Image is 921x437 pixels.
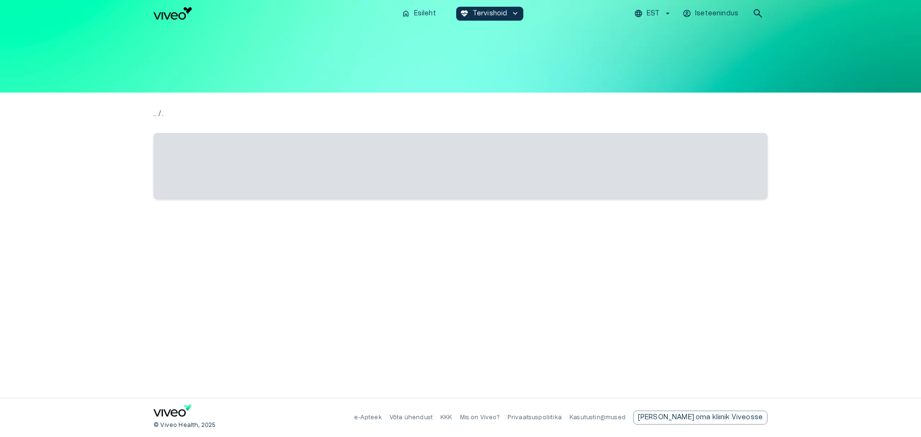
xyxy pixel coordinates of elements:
a: Kasutustingimused [569,414,626,420]
a: Privaatsuspoliitika [508,414,562,420]
span: search [752,8,764,19]
a: Navigate to homepage [153,7,394,20]
span: keyboard_arrow_down [511,9,520,18]
span: ‌ [153,133,767,199]
button: EST [633,7,673,21]
p: Võta ühendust [390,413,433,422]
span: home [401,9,410,18]
p: Esileht [414,9,436,19]
span: ecg_heart [460,9,469,18]
a: Send email to partnership request to viveo [633,411,767,425]
p: Tervishoid [472,9,508,19]
button: open search modal [748,4,767,23]
a: KKK [440,414,452,420]
a: Navigate to home page [153,404,192,420]
button: ecg_heartTervishoidkeyboard_arrow_down [456,7,524,21]
p: [PERSON_NAME] oma kliinik Viveosse [638,413,763,423]
div: [PERSON_NAME] oma kliinik Viveosse [633,411,767,425]
button: homeEsileht [398,7,441,21]
p: EST [647,9,660,19]
p: Mis on Viveo? [460,413,500,422]
img: Viveo logo [153,7,192,20]
a: e-Apteek [354,414,381,420]
p: .. / . [153,108,767,119]
p: Iseteenindus [695,9,738,19]
p: © Viveo Health, 2025 [153,421,215,429]
button: Iseteenindus [681,7,741,21]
